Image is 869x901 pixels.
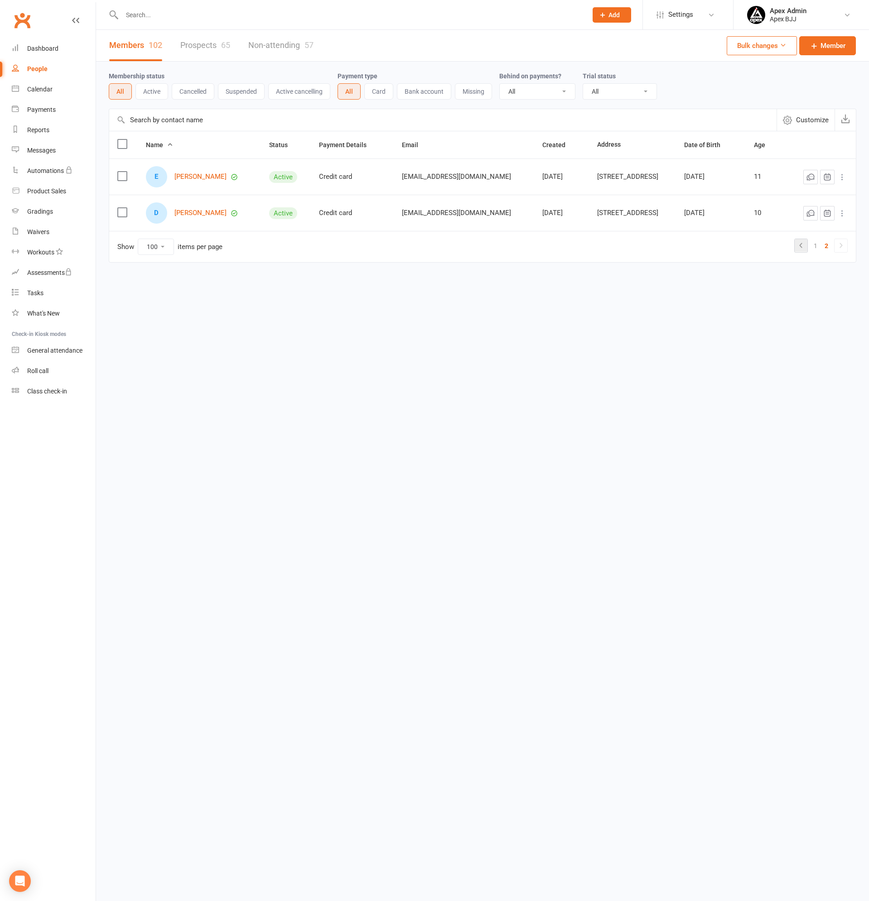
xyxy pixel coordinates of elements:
div: items per page [178,243,222,251]
div: [STREET_ADDRESS] [597,209,667,217]
button: All [109,83,132,100]
div: People [27,65,48,72]
span: Created [542,141,575,149]
div: [DATE] [542,209,581,217]
div: Active [269,207,297,219]
a: Dashboard [12,38,96,59]
a: Waivers [12,222,96,242]
a: Clubworx [11,9,34,32]
button: Email [402,139,428,150]
div: Class check-in [27,388,67,395]
div: Credit card [319,173,385,181]
a: Reports [12,120,96,140]
span: Age [754,141,775,149]
button: Age [754,139,775,150]
a: Prospects65 [180,30,230,61]
a: Automations [12,161,96,181]
div: What's New [27,310,60,317]
button: Payment Details [319,139,377,150]
div: 57 [304,40,314,50]
div: Roll call [27,367,48,374]
a: [PERSON_NAME] [174,173,227,181]
div: Open Intercom Messenger [9,870,31,892]
span: Status [269,141,298,149]
button: Card [364,83,393,100]
button: Bank account [397,83,451,100]
a: Roll call [12,361,96,381]
div: Active [269,171,297,183]
a: What's New [12,303,96,324]
button: Customize [777,109,835,131]
div: Edward [146,166,167,187]
a: Class kiosk mode [12,381,96,402]
a: Gradings [12,201,96,222]
button: Status [269,139,298,150]
div: 102 [149,40,162,50]
button: Active [135,83,168,100]
span: Add [608,11,620,19]
button: Bulk changes [727,36,797,55]
a: Member [799,36,856,55]
span: Customize [796,115,829,125]
a: Payments [12,100,96,120]
div: Calendar [27,86,53,93]
span: [EMAIL_ADDRESS][DOMAIN_NAME] [402,168,511,185]
div: Waivers [27,228,49,235]
span: Email [402,141,428,149]
button: All [338,83,361,100]
div: 10 [754,209,780,217]
div: Credit card [319,209,385,217]
a: Workouts [12,242,96,263]
div: Apex Admin [770,7,806,15]
div: Assessments [27,269,72,276]
label: Behind on payments? [499,72,561,80]
div: Messages [27,147,56,154]
a: Members102 [109,30,162,61]
button: Date of Birth [684,139,730,150]
div: Payments [27,106,56,113]
span: Date of Birth [684,141,730,149]
a: Product Sales [12,181,96,201]
div: Gradings [27,208,53,215]
div: Automations [27,167,64,174]
label: Payment type [338,72,377,80]
div: 65 [221,40,230,50]
img: thumb_image1745496852.png [747,6,765,24]
div: 11 [754,173,780,181]
div: [STREET_ADDRESS] [597,173,667,181]
a: Calendar [12,79,96,100]
a: 2 [821,240,832,252]
div: Show [117,239,222,255]
a: Assessments [12,263,96,283]
div: General attendance [27,347,82,354]
span: Name [146,141,173,149]
a: Non-attending57 [248,30,314,61]
button: Missing [455,83,492,100]
input: Search by contact name [109,109,777,131]
div: Dashboard [27,45,58,52]
button: Name [146,139,173,150]
div: Reports [27,126,49,134]
div: Workouts [27,249,54,256]
a: General attendance kiosk mode [12,340,96,361]
button: Created [542,139,575,150]
div: Product Sales [27,187,66,195]
a: Messages [12,140,96,161]
button: Cancelled [172,83,214,100]
div: [DATE] [684,173,738,181]
button: Suspended [218,83,265,100]
button: Active cancelling [268,83,330,100]
span: Settings [668,5,693,25]
span: Member [821,40,845,51]
th: Address [589,131,676,158]
label: Trial status [583,72,616,80]
div: Apex BJJ [770,15,806,23]
span: Payment Details [319,141,377,149]
button: Add [593,7,631,23]
div: Daniel [146,202,167,224]
a: People [12,59,96,79]
a: 1 [810,240,821,252]
span: [EMAIL_ADDRESS][DOMAIN_NAME] [402,204,511,221]
a: [PERSON_NAME] [174,209,227,217]
div: [DATE] [542,173,581,181]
